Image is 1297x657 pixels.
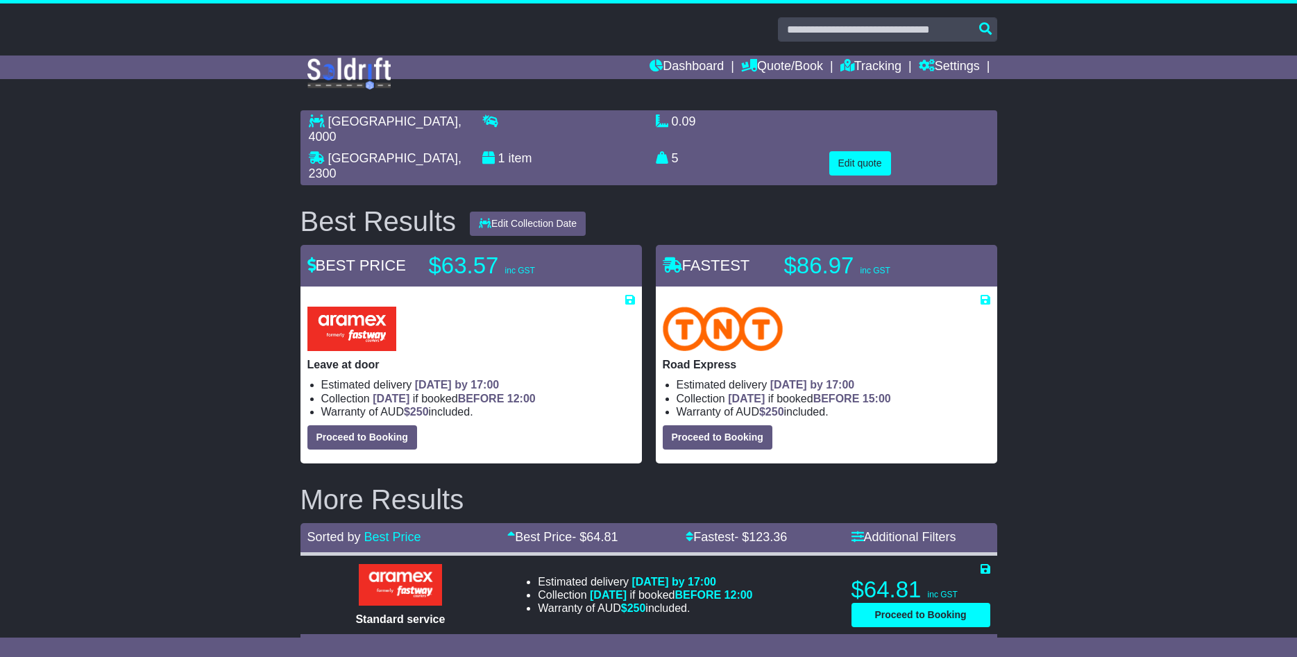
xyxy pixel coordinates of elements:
span: inc GST [928,590,958,599]
span: $ [621,602,646,614]
span: [DATE] by 17:00 [631,576,716,588]
a: Additional Filters [851,530,956,544]
button: Proceed to Booking [663,425,772,450]
span: 5 [672,151,679,165]
button: Edit quote [829,151,891,176]
span: [GEOGRAPHIC_DATA] [328,114,458,128]
p: $63.57 [429,252,602,280]
span: Standard service [355,613,445,625]
span: 250 [627,602,646,614]
p: $64.81 [851,576,990,604]
li: Warranty of AUD included. [538,601,752,615]
span: 12:00 [724,589,753,601]
img: TNT Domestic: Road Express [663,307,783,351]
span: 0.09 [672,114,696,128]
span: [DATE] [373,393,409,404]
span: - $ [572,530,618,544]
a: Tracking [840,56,901,79]
a: Best Price [364,530,421,544]
span: BEST PRICE [307,257,406,274]
span: Sorted by [307,530,361,544]
span: [GEOGRAPHIC_DATA] [328,151,458,165]
li: Warranty of AUD included. [321,405,635,418]
span: 12:00 [507,393,536,404]
span: 15:00 [863,393,891,404]
li: Estimated delivery [677,378,990,391]
span: 250 [410,406,429,418]
span: inc GST [861,266,890,275]
li: Estimated delivery [538,575,752,588]
a: Best Price- $64.81 [507,530,618,544]
img: Aramex: Leave at door [307,307,396,351]
a: Settings [919,56,980,79]
span: , 4000 [309,114,461,144]
span: [DATE] [590,589,627,601]
a: Fastest- $123.36 [686,530,787,544]
li: Collection [538,588,752,601]
li: Collection [321,392,635,405]
li: Collection [677,392,990,405]
span: if booked [728,393,890,404]
span: BEFORE [675,589,721,601]
span: FASTEST [663,257,750,274]
span: $ [759,406,784,418]
h2: More Results [300,484,997,515]
a: Quote/Book [741,56,823,79]
span: BEFORE [813,393,860,404]
span: [DATE] [728,393,765,404]
span: , 2300 [309,151,461,180]
span: $ [404,406,429,418]
span: if booked [590,589,752,601]
p: $86.97 [784,252,958,280]
li: Warranty of AUD included. [677,405,990,418]
button: Edit Collection Date [470,212,586,236]
img: Aramex: Standard service [359,564,442,606]
span: item [509,151,532,165]
span: [DATE] by 17:00 [415,379,500,391]
div: Best Results [294,206,464,237]
a: Dashboard [650,56,724,79]
span: 123.36 [749,530,787,544]
span: BEFORE [458,393,505,404]
span: 250 [765,406,784,418]
span: [DATE] by 17:00 [770,379,855,391]
span: 64.81 [586,530,618,544]
li: Estimated delivery [321,378,635,391]
span: - $ [734,530,787,544]
span: 1 [498,151,505,165]
span: inc GST [505,266,535,275]
button: Proceed to Booking [851,603,990,627]
p: Road Express [663,358,990,371]
button: Proceed to Booking [307,425,417,450]
span: if booked [373,393,535,404]
p: Leave at door [307,358,635,371]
